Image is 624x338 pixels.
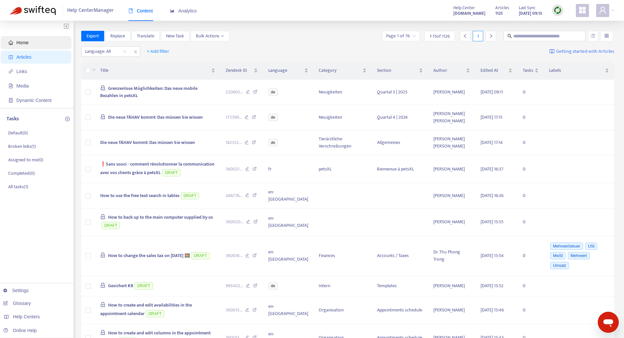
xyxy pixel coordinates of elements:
button: Replace [105,31,130,41]
span: Tasks [523,67,533,74]
span: 360018 ... [226,252,242,259]
span: [DATE] 16:37 [481,165,503,173]
span: Articles [16,54,31,60]
span: 182352 ... [226,139,242,146]
span: Articles [495,4,509,11]
span: MwSt [550,252,565,259]
span: down [221,34,224,38]
td: fr [263,155,313,183]
td: Neuigkeiten [313,80,372,105]
p: Broken links ( 1 ) [8,143,36,150]
span: Content [128,8,153,13]
span: account-book [9,55,13,59]
td: 0 [518,183,544,209]
img: sync.dc5367851b00ba804db3.png [554,6,562,14]
strong: [DATE] 09:13 [519,10,542,17]
a: Glossary [3,301,31,306]
td: Dr. Thu Phong Trong [428,236,475,276]
span: Last Sync [519,4,536,11]
span: 1 - 15 of 1126 [430,33,450,40]
span: user [599,6,607,14]
span: DRAFT [191,252,210,259]
th: Section [372,62,428,80]
td: [PERSON_NAME] [428,209,475,236]
span: Gesichert KR [108,282,133,289]
span: 175399 ... [226,114,242,121]
span: de [268,114,278,121]
span: 360021 ... [226,166,242,173]
span: [DATE] 15:46 [481,306,504,314]
td: [PERSON_NAME] [428,276,475,297]
th: Language [263,62,313,80]
td: Finances [313,236,372,276]
th: Tasks [518,62,544,80]
span: plus-circle [65,117,70,121]
span: Mehrwert [568,252,590,259]
span: appstore [578,6,586,14]
td: en-[GEOGRAPHIC_DATA] [263,296,313,324]
img: Swifteq [10,6,56,15]
span: DRAFT [162,169,180,176]
span: book [128,9,133,13]
span: Die neue TÄHAV kommt: Das müssen Sie wissen [100,139,195,146]
td: 0 [518,209,544,236]
span: Analytics [170,8,197,13]
a: Settings [3,288,29,293]
span: Media [16,83,29,89]
span: Links [16,69,27,74]
th: Category [313,62,372,80]
button: Export [81,31,104,41]
span: container [9,98,13,103]
td: Organisation [313,296,372,324]
button: unordered-list [588,31,598,41]
span: + Add filter [147,48,169,55]
td: 0 [518,130,544,155]
span: [DATE] 09:11 [481,88,503,96]
span: [DATE] 16:36 [481,192,503,199]
td: 0 [518,80,544,105]
td: Bienvenue à petsXL [372,155,428,183]
span: Help Centers [13,314,40,319]
span: How to change the sales tax on [DATE] 🎞️ [108,252,190,259]
p: All tasks ( 1 ) [8,183,28,190]
span: unordered-list [591,33,595,38]
p: Assigned to me ( 0 ) [8,156,43,163]
span: lock [100,85,105,90]
button: New Task [161,31,189,41]
td: [PERSON_NAME] [428,80,475,105]
td: en-[GEOGRAPHIC_DATA] [263,209,313,236]
span: New Task [166,32,184,40]
span: 993402 ... [226,282,243,289]
iframe: Schaltfläche zum Öffnen des Messaging-Fensters [598,312,619,333]
span: Getting started with Articles [556,48,614,55]
td: [PERSON_NAME] [PERSON_NAME] [428,130,475,155]
span: Die neue TÄHAV kommt: Das müssen Sie wissen [108,113,203,121]
span: [DATE] 15:54 [481,252,504,259]
th: Zendesk ID [220,62,263,80]
td: Allgemeines [372,130,428,155]
span: Export [86,32,99,40]
a: [DOMAIN_NAME] [453,10,485,17]
span: ❗Sans souci - comment révolutionner la communication avec vos clients grâce à petsXL [100,160,215,176]
span: de [268,139,278,146]
td: 0 [518,105,544,130]
td: [PERSON_NAME] [428,296,475,324]
td: 0 [518,276,544,297]
span: DRAFT [146,310,164,317]
td: [PERSON_NAME] [428,183,475,209]
a: Getting started with Articles [549,46,614,57]
td: en-[GEOGRAPHIC_DATA] [263,183,313,209]
td: Appointments schedule [372,296,428,324]
span: Dynamic Content [16,98,51,103]
span: How to back up to the main computer supplied by us [108,213,213,221]
span: lock [100,283,105,288]
td: Intern [313,276,372,297]
span: lock [100,302,105,307]
span: 360020 ... [226,218,243,226]
span: Edited At [481,67,507,74]
span: lock [100,330,105,335]
td: [PERSON_NAME] [428,155,475,183]
span: How to use the free text search in tables [100,192,180,199]
span: 360013 ... [226,307,242,314]
span: [DATE] 17:15 [481,113,502,121]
